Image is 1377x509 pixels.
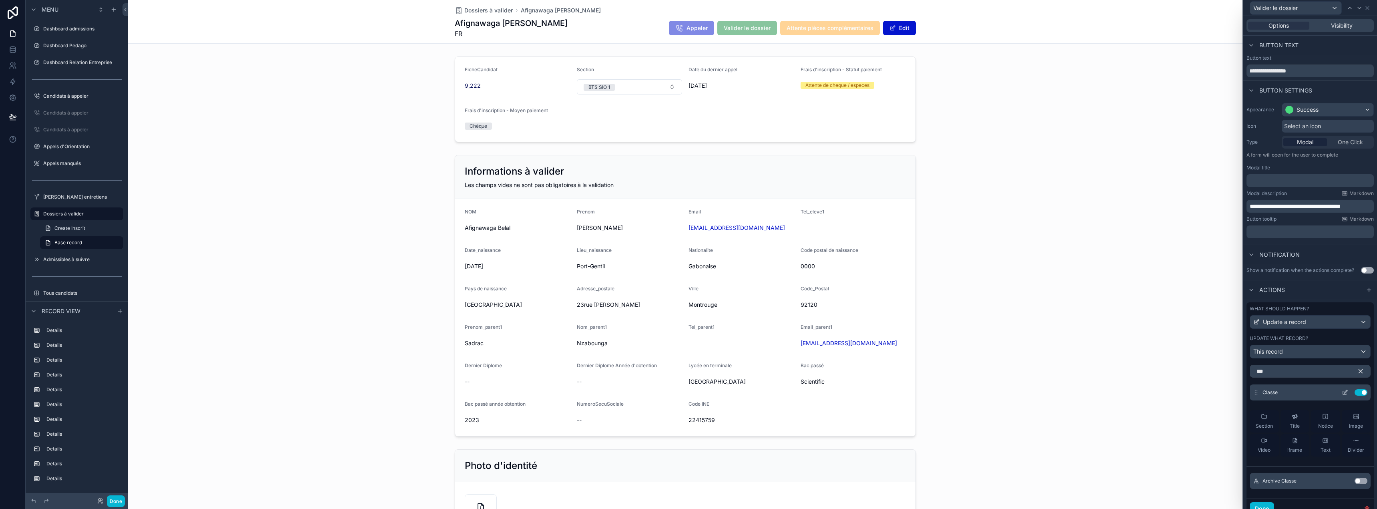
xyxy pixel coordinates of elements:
button: Video [1250,434,1279,457]
span: Valider le dossier [1253,4,1298,12]
span: Base record [54,239,82,246]
button: This record [1250,345,1371,358]
span: Section [1256,423,1273,429]
label: Appels manqués [43,160,122,167]
a: Base record [40,236,123,249]
label: Type [1247,139,1279,145]
label: Modal title [1247,165,1270,171]
a: Candidats à appeler [30,90,123,103]
a: Markdown [1341,190,1374,197]
label: Tous candidats [43,290,122,296]
label: Modal description [1247,190,1287,197]
div: scrollable content [1247,200,1374,213]
span: One Click [1338,138,1363,146]
span: Markdown [1349,190,1374,197]
label: Update what record? [1250,335,1308,342]
span: Dossiers à valider [464,6,513,14]
a: Tous candidats [30,287,123,300]
button: Image [1342,410,1371,433]
label: Details [46,475,120,482]
label: Details [46,357,120,363]
span: Visibility [1331,22,1353,30]
label: Details [46,416,120,422]
button: Title [1281,410,1310,433]
span: Button settings [1259,87,1312,95]
label: Admissibles à suivre [43,256,122,263]
label: Details [46,342,120,348]
a: [PERSON_NAME] entretiens [30,191,123,203]
span: Video [1258,447,1271,453]
span: FR [455,29,568,38]
label: Button text [1247,55,1271,61]
a: Afignawaga [PERSON_NAME] [521,6,601,14]
a: Candidats à appeler [30,107,123,119]
span: Button text [1259,41,1299,49]
label: Details [46,431,120,437]
a: Dossiers à valider [30,207,123,220]
button: Edit [883,21,916,35]
div: Show a notification when the actions complete? [1247,267,1354,274]
a: Candidats à appeler [30,123,123,136]
label: Candidats à appeler [43,93,122,99]
label: Details [46,461,120,467]
span: Archive Classe [1263,478,1297,484]
label: Details [46,372,120,378]
span: Select an icon [1284,122,1321,130]
label: Details [46,327,120,334]
a: Dashboard admissions [30,22,123,35]
a: Admissibles à suivre [30,253,123,266]
label: What should happen? [1250,306,1309,312]
label: Dashboard Pedago [43,42,122,49]
button: Done [107,495,125,507]
button: Text [1311,434,1340,457]
button: iframe [1281,434,1310,457]
span: Text [1321,447,1331,453]
span: Markdown [1349,216,1374,222]
div: scrollable content [1247,225,1374,238]
p: A form will open for the user to complete [1247,152,1374,161]
span: Divider [1348,447,1364,453]
span: Notification [1259,251,1300,259]
label: Button tooltip [1247,216,1277,222]
a: Appels manqués [30,157,123,170]
span: iframe [1287,447,1302,453]
span: Title [1290,423,1300,429]
div: scrollable content [26,320,128,493]
label: Candidats à appeler [43,127,122,133]
label: Dashboard Relation Entreprise [43,59,122,66]
label: Appels d'Orientation [43,143,122,150]
label: Icon [1247,123,1279,129]
label: Appearance [1247,107,1279,113]
span: Actions [1259,286,1285,294]
div: Success [1297,106,1319,114]
a: Dossiers à valider [455,6,513,14]
span: Menu [42,6,58,14]
label: Candidats à appeler [43,110,122,116]
span: This record [1253,348,1283,356]
label: Details [46,446,120,452]
a: Appels d'Orientation [30,140,123,153]
a: Create Inscrit [40,222,123,235]
label: [PERSON_NAME] entretiens [43,194,122,200]
span: Record view [42,307,80,315]
span: Image [1349,423,1363,429]
span: Classe [1263,389,1278,396]
a: Dashboard Pedago [30,39,123,52]
button: Divider [1342,434,1371,457]
span: Create Inscrit [54,225,85,231]
button: Valider le dossier [1250,1,1342,15]
label: Details [46,401,120,408]
span: Modal [1297,138,1313,146]
button: Notice [1311,410,1340,433]
label: Details [46,386,120,393]
div: scrollable content [1247,174,1374,187]
span: Notice [1318,423,1333,429]
button: Update a record [1250,315,1371,329]
a: Dashboard Relation Entreprise [30,56,123,69]
label: Dashboard admissions [43,26,122,32]
button: Success [1282,103,1374,117]
label: Dossiers à valider [43,211,118,217]
span: Update a record [1263,318,1306,326]
a: Markdown [1341,216,1374,222]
